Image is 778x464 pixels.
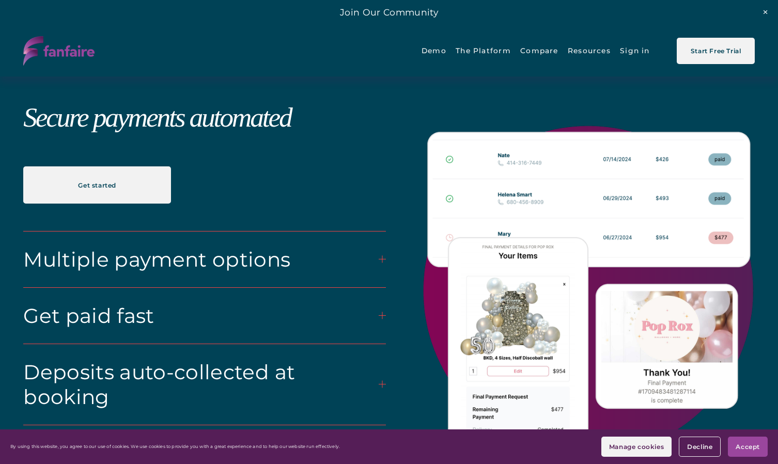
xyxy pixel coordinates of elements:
[520,39,558,63] a: Compare
[23,102,291,133] em: Secure payments automated
[677,38,754,64] a: Start Free Trial
[23,247,379,272] span: Multiple payment options
[23,166,171,204] a: Get started
[601,437,672,457] button: Manage cookies
[456,39,511,62] span: The Platform
[23,288,386,344] button: Get paid fast
[23,36,95,66] img: fanfaire
[23,303,379,328] span: Get paid fast
[456,39,511,63] a: folder dropdown
[620,39,650,63] a: Sign in
[23,344,386,425] button: Deposits auto-collected at booking
[23,360,379,409] span: Deposits auto-collected at booking
[23,231,386,287] button: Multiple payment options
[609,443,664,451] span: Manage cookies
[687,443,712,451] span: Decline
[568,39,611,62] span: Resources
[568,39,611,63] a: folder dropdown
[10,444,340,449] p: By using this website, you agree to our use of cookies. We use cookies to provide you with a grea...
[422,39,446,63] a: Demo
[728,437,768,457] button: Accept
[736,443,760,451] span: Accept
[679,437,721,457] button: Decline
